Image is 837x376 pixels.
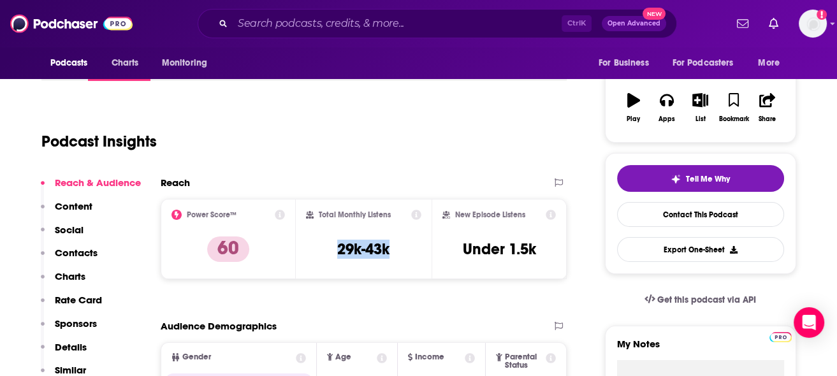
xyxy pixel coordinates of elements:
span: Ctrl K [562,15,592,32]
span: Age [335,353,351,361]
span: Charts [112,54,139,72]
div: Apps [659,115,675,123]
img: User Profile [799,10,827,38]
span: For Business [599,54,649,72]
p: Content [55,200,92,212]
p: Reach & Audience [55,177,141,189]
button: Contacts [41,247,98,270]
div: List [695,115,706,123]
img: tell me why sparkle [671,174,681,184]
h2: Audience Demographics [161,320,277,332]
button: tell me why sparkleTell Me Why [617,165,784,192]
button: Apps [650,85,683,131]
button: open menu [41,51,105,75]
span: Parental Status [505,353,544,370]
p: Sponsors [55,317,97,329]
button: Play [617,85,650,131]
span: More [758,54,780,72]
span: Logged in as AtriaBooks [799,10,827,38]
button: open menu [664,51,752,75]
h1: Podcast Insights [41,132,157,151]
span: Gender [182,353,211,361]
button: open menu [590,51,665,75]
span: New [643,8,666,20]
a: Charts [103,51,147,75]
span: Tell Me Why [686,174,730,184]
span: For Podcasters [673,54,734,72]
p: Contacts [55,247,98,259]
button: Export One-Sheet [617,237,784,262]
div: Share [759,115,776,123]
input: Search podcasts, credits, & more... [233,13,562,34]
button: List [683,85,717,131]
button: Details [41,341,87,365]
h2: Reach [161,177,190,189]
a: Pro website [769,330,792,342]
button: Bookmark [717,85,750,131]
div: Search podcasts, credits, & more... [198,9,677,38]
p: Charts [55,270,85,282]
div: Bookmark [718,115,748,123]
a: Get this podcast via API [634,284,767,315]
button: Open AdvancedNew [602,16,666,31]
div: Play [627,115,640,123]
img: Podchaser Pro [769,332,792,342]
button: Sponsors [41,317,97,341]
p: Details [55,341,87,353]
h2: Total Monthly Listens [319,210,391,219]
h2: Power Score™ [187,210,237,219]
span: Income [415,353,444,361]
button: open menu [749,51,796,75]
h2: New Episode Listens [455,210,525,219]
h3: 29k-43k [337,240,389,259]
p: Social [55,224,84,236]
button: open menu [153,51,224,75]
span: Monitoring [162,54,207,72]
h3: Under 1.5k [463,240,536,259]
div: Open Intercom Messenger [794,307,824,338]
span: Get this podcast via API [657,294,756,305]
p: Rate Card [55,294,102,306]
span: Podcasts [50,54,88,72]
span: Open Advanced [608,20,660,27]
p: Similar [55,364,86,376]
button: Reach & Audience [41,177,141,200]
label: My Notes [617,338,784,360]
button: Social [41,224,84,247]
img: Podchaser - Follow, Share and Rate Podcasts [10,11,133,36]
button: Charts [41,270,85,294]
button: Content [41,200,92,224]
button: Show profile menu [799,10,827,38]
button: Share [750,85,783,131]
svg: Add a profile image [817,10,827,20]
a: Contact This Podcast [617,202,784,227]
button: Rate Card [41,294,102,317]
p: 60 [207,236,249,262]
a: Show notifications dropdown [764,13,783,34]
a: Show notifications dropdown [732,13,753,34]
